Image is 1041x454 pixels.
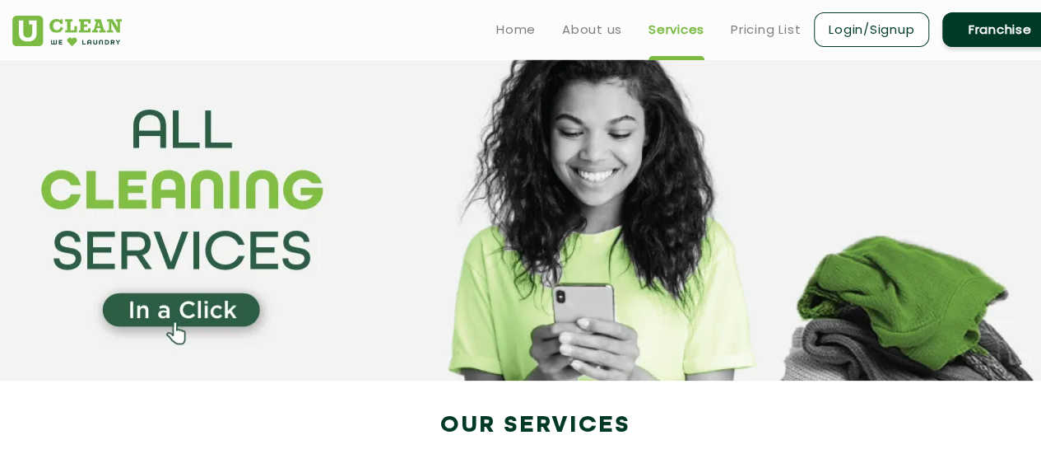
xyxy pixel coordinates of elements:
[496,20,536,40] a: Home
[12,16,122,46] img: UClean Laundry and Dry Cleaning
[814,12,929,47] a: Login/Signup
[562,20,622,40] a: About us
[731,20,801,40] a: Pricing List
[648,20,704,40] a: Services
